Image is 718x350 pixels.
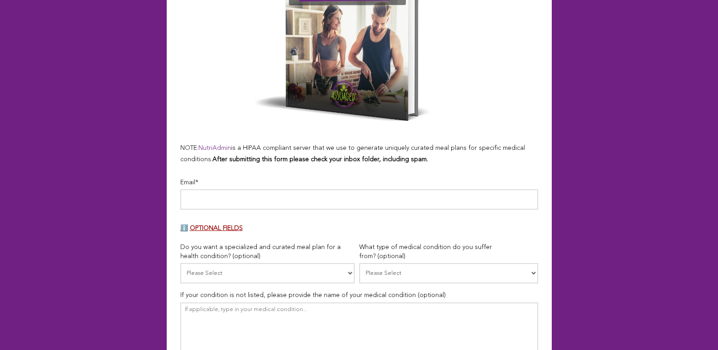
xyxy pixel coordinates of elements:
[673,307,718,350] iframe: Chat Widget
[212,156,428,163] strong: After submitting this form please check your inbox folder, including spam.
[359,244,492,259] span: What type of medical condition do you suffer from? (optional)
[190,225,243,231] strong: OPTIONAL FIELDS
[180,244,341,259] span: Do you want a specialized and curated meal plan for a health condition? (optional)
[198,145,231,151] a: NutriAdmin
[180,292,446,298] span: If your condition is not listed, please provide the name of your medical condition (optional)
[180,179,195,186] span: Email
[180,145,525,163] span: NOTE: is a HIPAA compliant server that we use to generate uniquely curated meal plans for specifi...
[180,225,188,231] strong: ℹ️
